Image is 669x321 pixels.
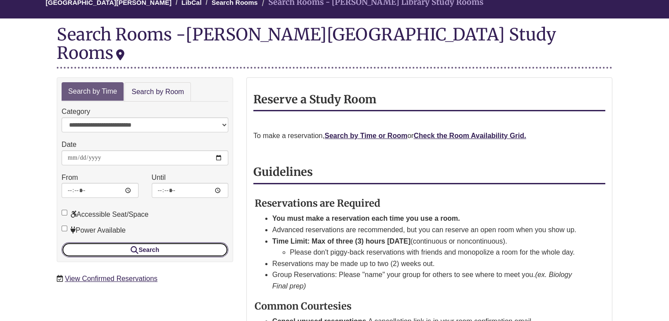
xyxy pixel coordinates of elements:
li: Please don't piggy-back reservations with friends and monopolize a room for the whole day. [290,247,584,258]
li: Reservations may be made up to two (2) weeks out. [272,258,584,270]
div: [PERSON_NAME][GEOGRAPHIC_DATA] Study Rooms [57,24,556,63]
strong: Time Limit: Max of three (3) hours [DATE] [272,237,410,245]
a: Search by Time or Room [325,132,407,139]
strong: Reservations are Required [255,197,380,209]
label: Date [62,139,77,150]
strong: You must make a reservation each time you use a room. [272,215,460,222]
a: Check the Room Availability Grid. [413,132,526,139]
button: Search [62,242,228,257]
li: Group Reservations: Please "name" your group for others to see where to meet you. [272,269,584,292]
li: Advanced reservations are recommended, but you can reserve an open room when you show up. [272,224,584,236]
em: (ex. Biology Final prep) [272,271,572,290]
li: (continuous or noncontinuous). [272,236,584,258]
strong: Reserve a Study Room [253,92,377,106]
input: Accessible Seat/Space [62,210,67,215]
input: Power Available [62,226,67,231]
strong: Guidelines [253,165,313,179]
p: To make a reservation, or [253,130,605,142]
label: Category [62,106,90,117]
div: Search Rooms - [57,25,612,68]
label: From [62,172,78,183]
a: View Confirmed Reservations [65,275,157,282]
label: Power Available [62,225,126,236]
a: Search by Room [124,82,191,102]
label: Until [152,172,166,183]
a: Search by Time [62,82,124,101]
strong: Common Courtesies [255,300,351,312]
label: Accessible Seat/Space [62,209,149,220]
